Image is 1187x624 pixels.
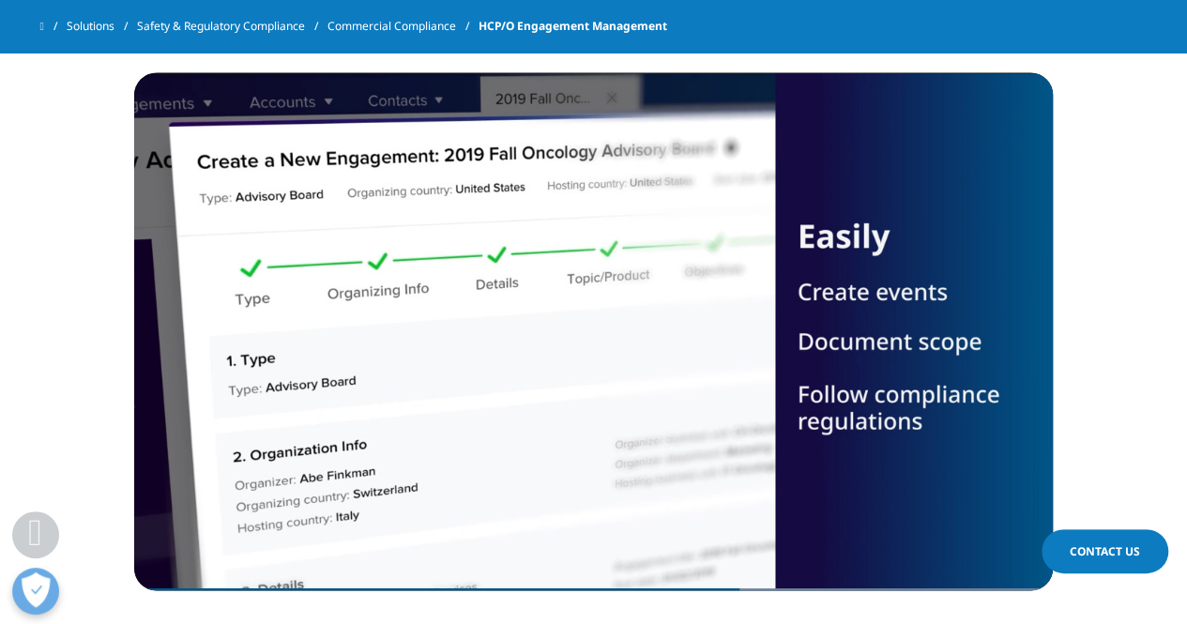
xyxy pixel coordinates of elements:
[327,9,479,43] a: Commercial Compliance
[479,9,667,43] span: HCP/O Engagement Management
[12,568,59,615] button: Open Preferences
[67,9,137,43] a: Solutions
[134,72,1053,590] video-js: Video Player
[137,9,327,43] a: Safety & Regulatory Compliance
[1042,529,1168,573] a: Contact Us
[1070,543,1140,559] span: Contact Us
